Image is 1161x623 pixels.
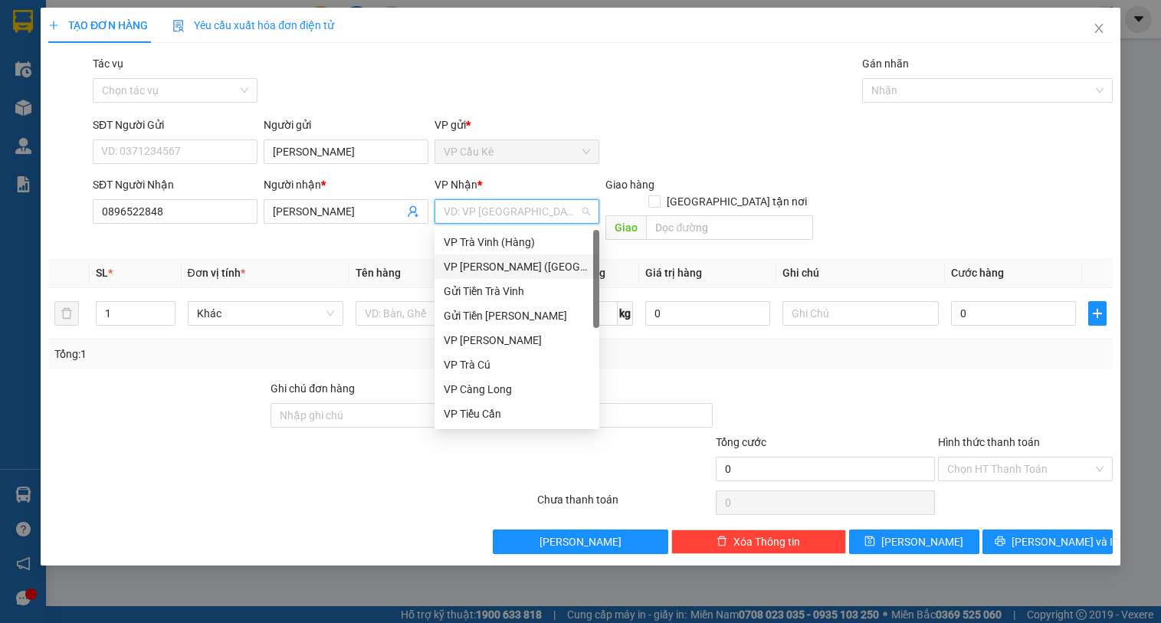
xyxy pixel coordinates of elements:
[93,57,123,70] label: Tác vụ
[645,301,770,326] input: 0
[716,436,766,448] span: Tổng cước
[48,20,59,31] span: plus
[1089,307,1106,320] span: plus
[618,301,633,326] span: kg
[271,403,490,428] input: Ghi chú đơn hàng
[493,530,667,554] button: [PERSON_NAME]
[1077,8,1120,51] button: Close
[982,530,1113,554] button: printer[PERSON_NAME] và In
[435,303,599,328] div: Gửi Tiền Trần Phú
[435,116,599,133] div: VP gửi
[435,179,477,191] span: VP Nhận
[1093,22,1105,34] span: close
[605,179,654,191] span: Giao hàng
[444,234,590,251] div: VP Trà Vinh (Hàng)
[444,356,590,373] div: VP Trà Cú
[264,116,428,133] div: Người gửi
[93,176,257,193] div: SĐT Người Nhận
[435,377,599,402] div: VP Càng Long
[435,279,599,303] div: Gửi Tiền Trà Vinh
[188,267,245,279] span: Đơn vị tính
[444,283,590,300] div: Gửi Tiền Trà Vinh
[536,491,713,518] div: Chưa thanh toán
[435,402,599,426] div: VP Tiểu Cần
[938,436,1040,448] label: Hình thức thanh toán
[995,536,1005,548] span: printer
[271,382,355,395] label: Ghi chú đơn hàng
[444,381,590,398] div: VP Càng Long
[646,215,813,240] input: Dọc đường
[849,530,979,554] button: save[PERSON_NAME]
[356,301,511,326] input: VD: Bàn, Ghế
[717,536,727,548] span: delete
[951,267,1004,279] span: Cước hàng
[444,307,590,324] div: Gửi Tiền [PERSON_NAME]
[435,352,599,377] div: VP Trà Cú
[264,176,428,193] div: Người nhận
[661,193,813,210] span: [GEOGRAPHIC_DATA] tận nơi
[864,536,875,548] span: save
[93,116,257,133] div: SĐT Người Gửi
[435,328,599,352] div: VP Vũng Liêm
[645,267,702,279] span: Giá trị hàng
[407,205,419,218] span: user-add
[172,20,185,32] img: icon
[197,302,334,325] span: Khác
[782,301,938,326] input: Ghi Chú
[444,405,590,422] div: VP Tiểu Cần
[540,533,621,550] span: [PERSON_NAME]
[444,140,590,163] span: VP Cầu Kè
[862,57,909,70] label: Gán nhãn
[96,267,108,279] span: SL
[435,254,599,279] div: VP Trần Phú (Hàng)
[776,258,944,288] th: Ghi chú
[54,346,449,362] div: Tổng: 1
[1012,533,1119,550] span: [PERSON_NAME] và In
[733,533,800,550] span: Xóa Thông tin
[435,230,599,254] div: VP Trà Vinh (Hàng)
[444,332,590,349] div: VP [PERSON_NAME]
[881,533,963,550] span: [PERSON_NAME]
[444,258,590,275] div: VP [PERSON_NAME] ([GEOGRAPHIC_DATA])
[605,215,646,240] span: Giao
[1088,301,1107,326] button: plus
[356,267,401,279] span: Tên hàng
[671,530,846,554] button: deleteXóa Thông tin
[54,301,79,326] button: delete
[48,19,148,31] span: TẠO ĐƠN HÀNG
[172,19,334,31] span: Yêu cầu xuất hóa đơn điện tử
